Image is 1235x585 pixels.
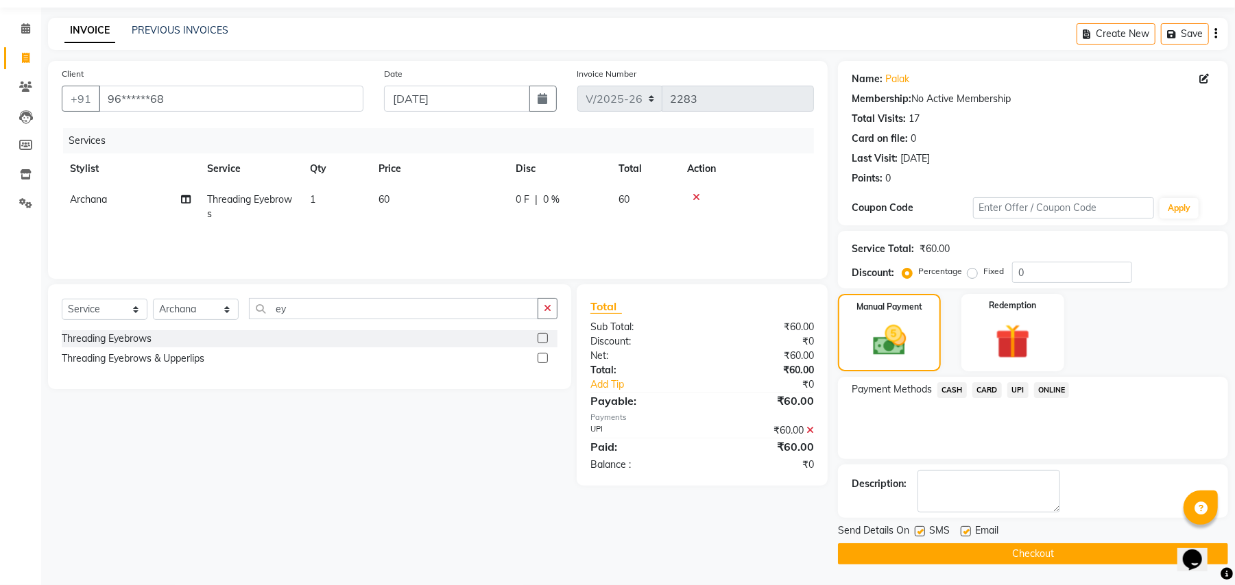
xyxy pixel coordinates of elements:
div: ₹60.00 [702,438,824,455]
div: ₹0 [723,377,824,392]
iframe: chat widget [1177,530,1221,571]
img: _gift.svg [985,320,1041,363]
div: Name: [852,72,883,86]
a: Add Tip [580,377,723,392]
th: Action [679,153,814,184]
label: Manual Payment [856,301,922,313]
span: SMS [929,523,950,540]
th: Stylist [62,153,199,184]
div: Discount: [852,266,894,280]
span: 60 [619,193,630,206]
input: Enter Offer / Coupon Code [973,197,1154,219]
button: +91 [62,86,100,112]
label: Fixed [983,265,1004,277]
label: Client [62,68,84,80]
div: Sub Total: [580,320,702,334]
label: Date [384,68,403,80]
div: Threading Eyebrows & Upperlips [62,351,204,366]
label: Invoice Number [577,68,637,80]
th: Disc [507,153,610,184]
span: Payment Methods [852,382,932,397]
th: Price [370,153,507,184]
div: Services [63,128,824,153]
div: Payable: [580,393,702,409]
div: ₹0 [702,458,824,472]
span: Send Details On [838,523,909,540]
span: | [535,192,538,207]
div: 17 [909,112,920,126]
div: Balance : [580,458,702,472]
span: CASH [937,382,967,398]
div: Points: [852,171,883,186]
input: Search or Scan [249,298,538,319]
div: ₹60.00 [702,393,824,409]
div: ₹60.00 [702,320,824,334]
div: Discount: [580,334,702,349]
span: CARD [972,382,1002,398]
span: UPI [1007,382,1029,398]
div: Service Total: [852,242,914,256]
div: Threading Eyebrows [62,332,152,346]
th: Service [199,153,302,184]
div: ₹60.00 [702,423,824,438]
a: Palak [885,72,909,86]
div: Total Visits: [852,112,906,126]
span: 0 F [516,192,529,207]
th: Total [610,153,679,184]
span: Threading Eyebrows [207,193,292,220]
div: Payments [590,412,814,423]
div: 0 [911,132,916,146]
div: Description: [852,477,907,491]
div: ₹0 [702,334,824,349]
button: Create New [1077,23,1155,45]
img: _cash.svg [863,321,917,360]
span: 0 % [543,192,560,207]
input: Search by Name/Mobile/Email/Code [99,86,363,112]
span: 1 [310,193,315,206]
div: Total: [580,363,702,377]
div: ₹60.00 [702,363,824,377]
span: ONLINE [1034,382,1070,398]
div: 0 [885,171,891,186]
button: Checkout [838,543,1228,564]
div: Coupon Code [852,201,972,215]
div: Last Visit: [852,151,898,166]
span: Archana [70,193,107,206]
a: INVOICE [64,18,115,43]
div: UPI [580,423,702,438]
div: ₹60.00 [920,242,950,256]
div: ₹60.00 [702,349,824,363]
div: Card on file: [852,132,908,146]
div: Paid: [580,438,702,455]
button: Apply [1160,198,1199,219]
button: Save [1161,23,1209,45]
a: PREVIOUS INVOICES [132,24,228,36]
div: Membership: [852,92,911,106]
div: [DATE] [900,151,930,166]
div: No Active Membership [852,92,1214,106]
label: Percentage [918,265,962,277]
div: Net: [580,349,702,363]
label: Redemption [989,299,1036,312]
span: Email [975,523,998,540]
span: 60 [379,193,389,206]
th: Qty [302,153,370,184]
span: Total [590,299,622,314]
